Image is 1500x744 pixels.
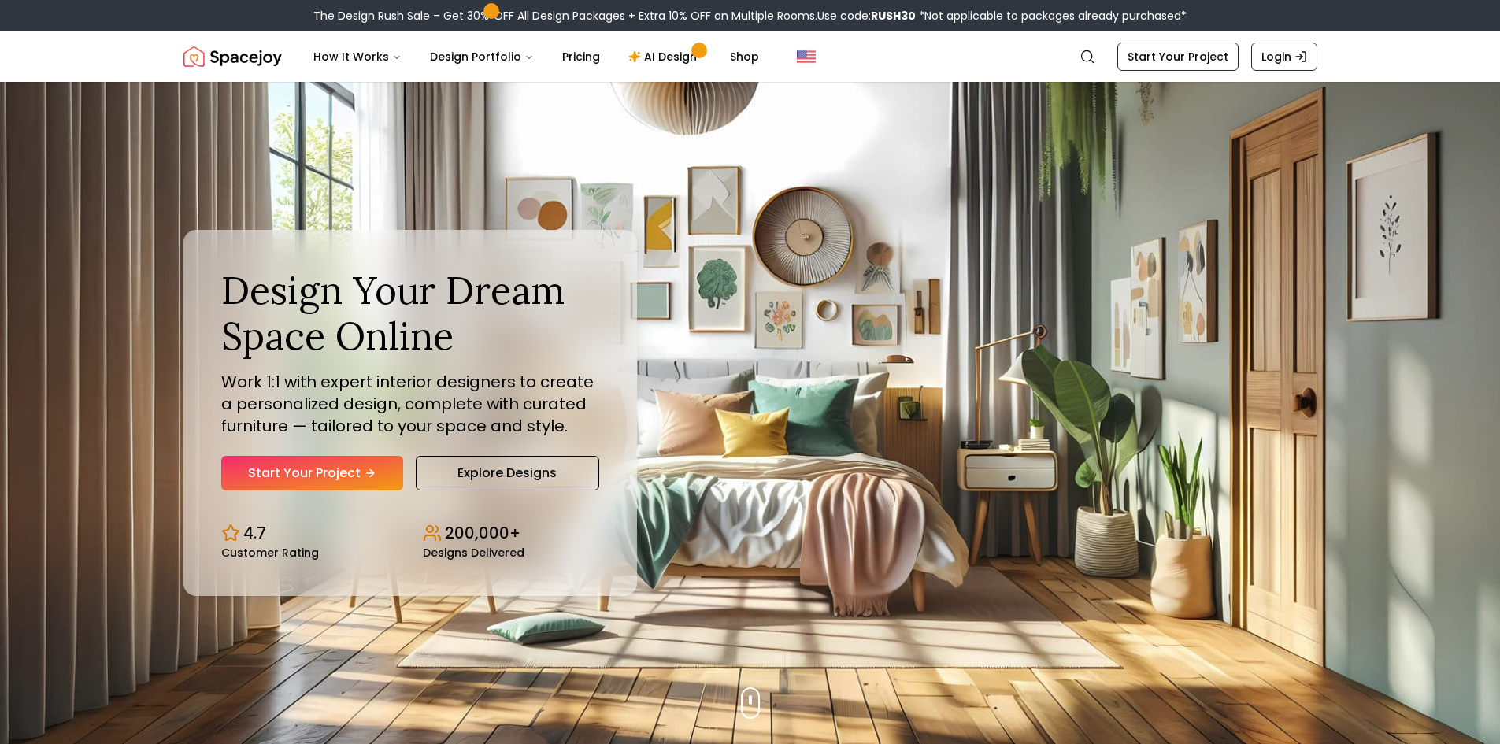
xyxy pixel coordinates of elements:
p: 200,000+ [445,522,520,544]
span: *Not applicable to packages already purchased* [916,8,1187,24]
div: Design stats [221,509,599,558]
img: United States [797,47,816,66]
nav: Main [301,41,772,72]
h1: Design Your Dream Space Online [221,268,599,358]
a: AI Design [616,41,714,72]
a: Login [1251,43,1317,71]
div: The Design Rush Sale – Get 30% OFF All Design Packages + Extra 10% OFF on Multiple Rooms. [313,8,1187,24]
b: RUSH30 [871,8,916,24]
small: Customer Rating [221,547,319,558]
a: Explore Designs [416,456,599,490]
a: Pricing [550,41,613,72]
p: Work 1:1 with expert interior designers to create a personalized design, complete with curated fu... [221,371,599,437]
button: How It Works [301,41,414,72]
a: Start Your Project [221,456,403,490]
a: Shop [717,41,772,72]
p: 4.7 [243,522,266,544]
a: Spacejoy [183,41,282,72]
a: Start Your Project [1117,43,1239,71]
button: Design Portfolio [417,41,546,72]
small: Designs Delivered [423,547,524,558]
nav: Global [183,31,1317,82]
span: Use code: [817,8,916,24]
img: Spacejoy Logo [183,41,282,72]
